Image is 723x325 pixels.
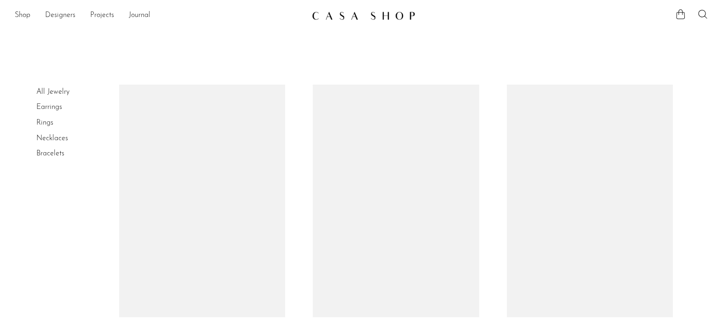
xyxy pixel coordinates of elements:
a: Bracelets [36,150,64,157]
a: Designers [45,10,75,22]
a: Earrings [36,103,62,111]
a: Rings [36,119,53,126]
ul: NEW HEADER MENU [15,8,304,23]
a: Shop [15,10,30,22]
a: Projects [90,10,114,22]
nav: Desktop navigation [15,8,304,23]
a: All Jewelry [36,88,69,96]
a: Journal [129,10,150,22]
a: Necklaces [36,135,68,142]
